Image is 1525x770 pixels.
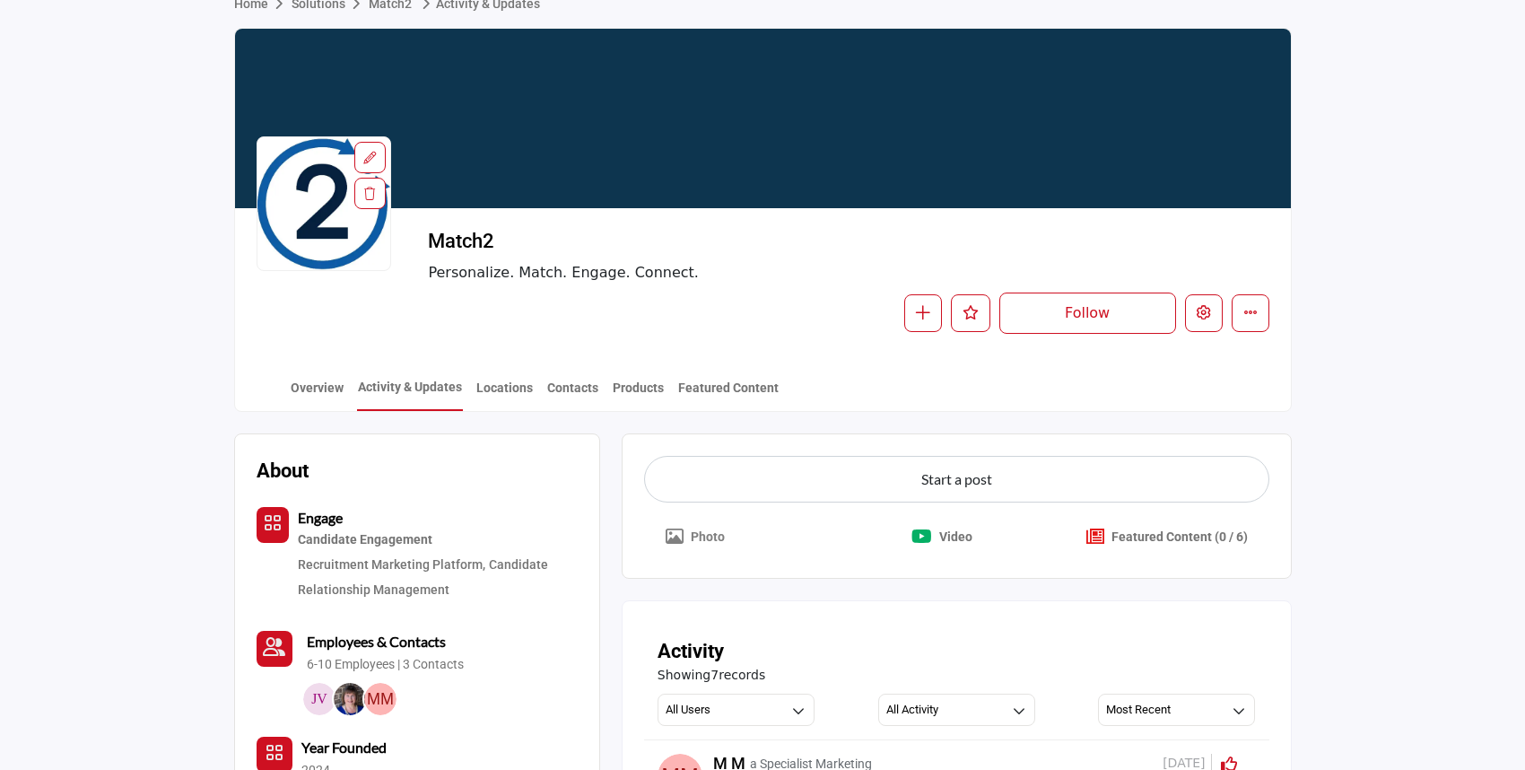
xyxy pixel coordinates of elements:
a: Products [612,379,665,410]
button: Most Recent [1098,694,1255,726]
h2: Match2 [428,230,921,253]
button: Upgrade plan to upload images/graphics. [644,517,746,556]
a: Link of redirect to contact page [257,631,292,667]
button: Upload File Video [890,517,994,556]
b: Engage [298,509,343,526]
img: Jen V. [303,683,335,715]
a: 6-10 Employees | 3 Contacts [307,656,464,674]
button: Contact-Employee Icon [257,631,292,667]
a: Employees & Contacts [307,631,446,652]
h3: All Activity [886,702,938,718]
a: Engage [298,512,343,526]
a: Candidate Engagement [298,529,578,552]
a: Candidate Relationship Management [298,557,548,597]
span: 7 [710,668,719,682]
button: Edit company [1185,294,1223,332]
button: Like [951,294,990,332]
button: All Activity [878,694,1035,726]
a: Contacts [546,379,599,410]
button: Category Icon [257,507,289,543]
a: Activity & Updates [357,378,463,411]
a: Recruitment Marketing Platform, [298,557,485,572]
img: Matias M. [364,683,396,715]
h3: Most Recent [1106,702,1171,718]
p: Video [939,528,972,547]
b: Employees & Contacts [307,633,446,650]
button: More details [1232,294,1269,332]
p: Upgrade plan to get more premium post. [1111,528,1248,547]
button: Start a post [644,456,1269,503]
button: Follow [999,293,1176,334]
div: Aspect Ratio:1:1,Size:400x400px [354,142,386,173]
div: Strategies and tools for maintaining active and engaging interactions with potential candidates. [298,529,578,552]
h3: All Users [666,702,710,718]
a: Locations [475,379,534,410]
p: Upgrade plan to upload images/graphics. [691,528,725,547]
b: Year Founded [301,737,387,758]
h2: About [257,456,309,486]
a: Featured Content [677,379,780,410]
h2: Activity [658,636,724,666]
a: Overview [290,379,344,410]
span: Personalize. Match. Engage. Connect. [428,262,1002,284]
button: Create Popup [1065,517,1269,556]
img: Elaine O. [334,683,366,715]
button: All Users [658,694,815,726]
span: Showing records [658,666,765,685]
